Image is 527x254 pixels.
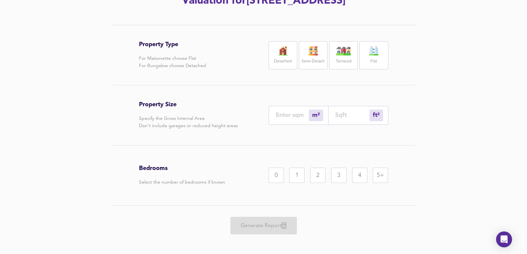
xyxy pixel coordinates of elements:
div: Open Intercom Messenger [496,231,512,247]
img: flat-icon [365,46,382,55]
label: Flat [370,57,377,66]
h3: Bedrooms [139,165,225,172]
div: Detached [269,41,297,69]
img: house-icon [335,46,352,55]
div: m² [369,110,383,121]
input: Enter sqm [276,112,309,119]
div: 5+ [373,168,388,183]
h3: Property Size [139,101,238,108]
div: m² [309,110,323,121]
div: Terraced [329,41,358,69]
div: Flat [359,41,388,69]
label: Detached [274,57,292,66]
div: 0 [269,168,284,183]
div: 1 [289,168,305,183]
label: Semi-Detach [302,57,325,66]
label: Terraced [336,57,351,66]
p: For Maisonette choose Flat For Bungalow choose Detached [139,55,206,69]
h3: Property Type [139,41,206,48]
img: house-icon [275,46,291,55]
img: house-icon [305,46,322,55]
div: 3 [331,168,346,183]
input: Sqft [335,112,369,119]
div: 4 [352,168,367,183]
div: 2 [310,168,326,183]
p: Select the number of bedrooms if known [139,179,225,186]
div: Semi-Detach [299,41,328,69]
p: Specify the Gross Internal Area Don't include garages or reduced height areas [139,115,238,129]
